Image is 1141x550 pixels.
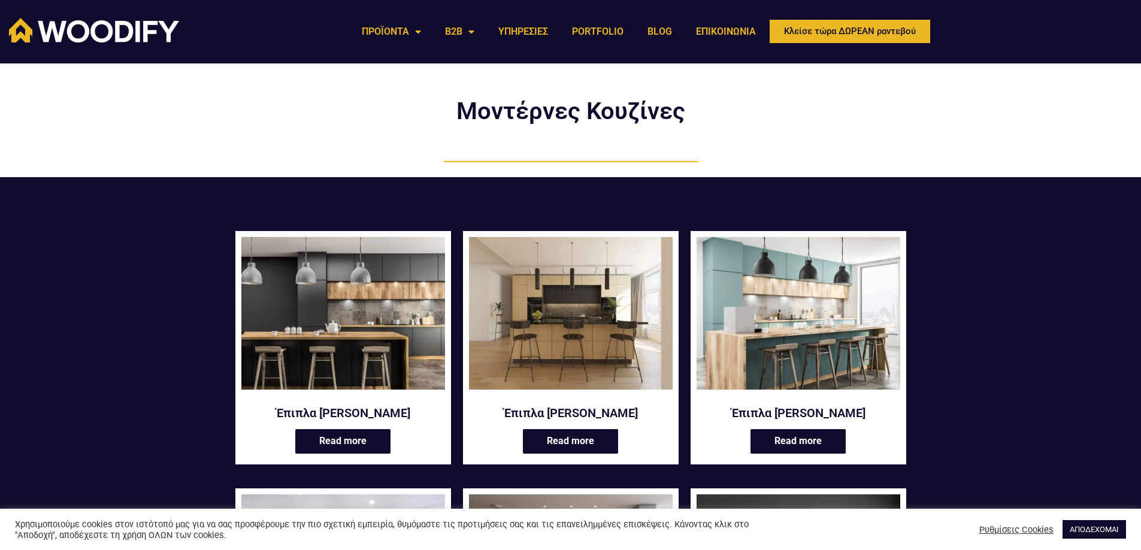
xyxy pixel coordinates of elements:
a: Anakena κουζίνα [241,237,445,397]
a: Read more about “Έπιπλα κουζίνας Arashi” [523,429,618,454]
h2: Μοντέρνες Κουζίνες [427,99,715,123]
a: PORTFOLIO [560,18,635,45]
nav: Menu [350,18,768,45]
a: ΕΠΙΚΟΙΝΩΝΙΑ [684,18,768,45]
a: Read more about “Έπιπλα κουζίνας Anakena” [295,429,391,454]
a: ΑΠΟΔΕΧΟΜΑΙ [1063,520,1126,539]
div: Χρησιμοποιούμε cookies στον ιστότοπό μας για να σας προσφέρουμε την πιο σχετική εμπειρία, θυμόμασ... [15,519,793,540]
span: Κλείσε τώρα ΔΩΡΕΑΝ ραντεβού [784,27,916,36]
a: ΥΠΗΡΕΣΙΕΣ [486,18,560,45]
a: B2B [433,18,486,45]
a: Κλείσε τώρα ΔΩΡΕΑΝ ραντεβού [768,18,932,45]
a: Read more about “Έπιπλα κουζίνας Beibu” [750,429,846,454]
a: CUSTOM-ΕΠΙΠΛΑ-ΚΟΥΖΙΝΑΣ-BEIBU-ΣΕ-ΠΡΑΣΙΝΟ-ΧΡΩΜΑ-ΜΕ-ΞΥΛΟ [697,237,900,397]
a: BLOG [635,18,684,45]
a: Ρυθμίσεις Cookies [979,524,1054,535]
a: Arashi κουζίνα [469,237,673,397]
img: Woodify [9,18,179,42]
a: Έπιπλα [PERSON_NAME] [697,405,900,421]
a: ΠΡΟΪΟΝΤΑ [350,18,433,45]
a: Έπιπλα [PERSON_NAME] [469,405,673,421]
a: Έπιπλα [PERSON_NAME] [241,405,445,421]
